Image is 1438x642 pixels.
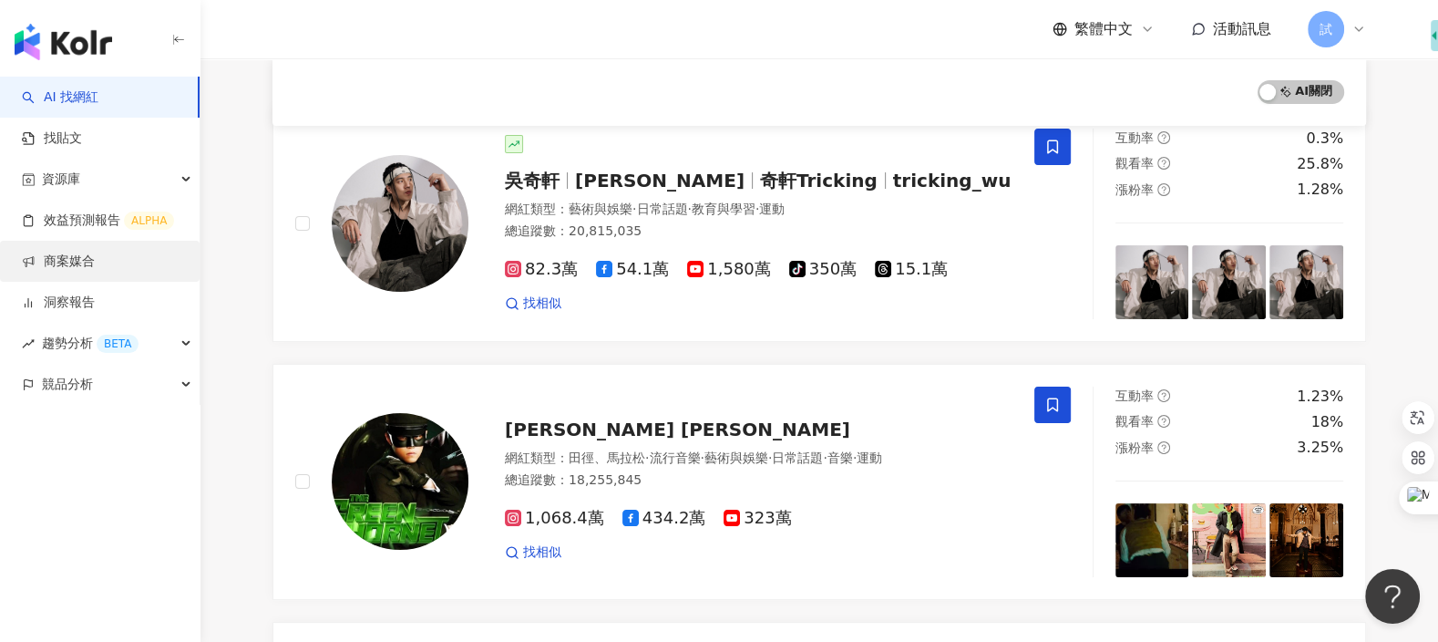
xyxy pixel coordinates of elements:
[1115,388,1154,403] span: 互動率
[700,450,704,465] span: ·
[569,450,645,465] span: 田徑、馬拉松
[636,202,687,216] span: 日常話題
[332,155,468,292] img: KOL Avatar
[789,260,857,279] span: 350萬
[622,509,706,528] span: 434.2萬
[575,170,745,192] span: [PERSON_NAME]
[523,544,561,562] span: 找相似
[704,450,768,465] span: 藝術與娛樂
[1115,245,1189,319] img: post-image
[1320,19,1332,39] span: 試
[1074,19,1133,39] span: 繁體中文
[1365,569,1420,624] iframe: Help Scout Beacon - Open
[823,450,827,465] span: ·
[22,253,95,271] a: 商案媒合
[1297,387,1343,407] div: 1.23%
[1310,412,1343,432] div: 18%
[1297,154,1343,174] div: 25.8%
[1157,441,1170,454] span: question-circle
[505,170,560,192] span: 吳奇軒
[42,323,139,364] span: 趨勢分析
[1115,503,1189,577] img: post-image
[505,544,561,562] a: 找相似
[1115,156,1154,171] span: 觀看率
[505,260,578,279] span: 82.3萬
[272,106,1366,342] a: KOL Avatar吳奇軒[PERSON_NAME]奇軒Trickingtricking_wu網紅類型：藝術與娛樂·日常話題·教育與學習·運動總追蹤數：20,815,03582.3萬54.1萬1...
[760,170,878,192] span: 奇軒Tricking
[755,202,759,216] span: ·
[1192,503,1266,577] img: post-image
[15,24,112,60] img: logo
[1115,182,1154,197] span: 漲粉率
[505,471,1012,490] div: 總追蹤數 ： 18,255,845
[759,202,785,216] span: 運動
[893,170,1012,192] span: tricking_wu
[22,129,82,148] a: 找貼文
[1157,157,1170,170] span: question-circle
[772,450,823,465] span: 日常話題
[687,202,691,216] span: ·
[22,212,174,230] a: 效益預測報告ALPHA
[22,88,98,107] a: searchAI 找網紅
[1157,389,1170,402] span: question-circle
[272,364,1366,600] a: KOL Avatar[PERSON_NAME] [PERSON_NAME]網紅類型：田徑、馬拉松·流行音樂·藝術與娛樂·日常話題·音樂·運動總追蹤數：18,255,8451,068.4萬434....
[1115,130,1154,145] span: 互動率
[853,450,857,465] span: ·
[1269,245,1343,319] img: post-image
[1306,129,1343,149] div: 0.3%
[596,260,669,279] span: 54.1萬
[505,509,604,528] span: 1,068.4萬
[332,413,468,550] img: KOL Avatar
[22,294,95,312] a: 洞察報告
[875,260,948,279] span: 15.1萬
[1157,415,1170,428] span: question-circle
[505,295,561,313] a: 找相似
[1297,180,1343,200] div: 1.28%
[523,295,561,313] span: 找相似
[1192,245,1266,319] img: post-image
[1115,440,1154,455] span: 漲粉率
[632,202,636,216] span: ·
[505,450,1012,468] div: 網紅類型 ：
[724,509,791,528] span: 323萬
[1213,20,1271,37] span: 活動訊息
[42,364,93,405] span: 競品分析
[1157,183,1170,196] span: question-circle
[505,223,1012,241] div: 總追蹤數 ： 20,815,035
[1157,131,1170,144] span: question-circle
[1269,503,1343,577] img: post-image
[827,450,853,465] span: 音樂
[692,202,755,216] span: 教育與學習
[1115,414,1154,429] span: 觀看率
[1297,438,1343,458] div: 3.25%
[97,335,139,353] div: BETA
[505,201,1012,219] div: 網紅類型 ：
[857,450,882,465] span: 運動
[42,159,80,200] span: 資源庫
[505,419,850,440] span: [PERSON_NAME] [PERSON_NAME]
[645,450,649,465] span: ·
[22,337,35,350] span: rise
[768,450,772,465] span: ·
[649,450,700,465] span: 流行音樂
[687,260,771,279] span: 1,580萬
[569,202,632,216] span: 藝術與娛樂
